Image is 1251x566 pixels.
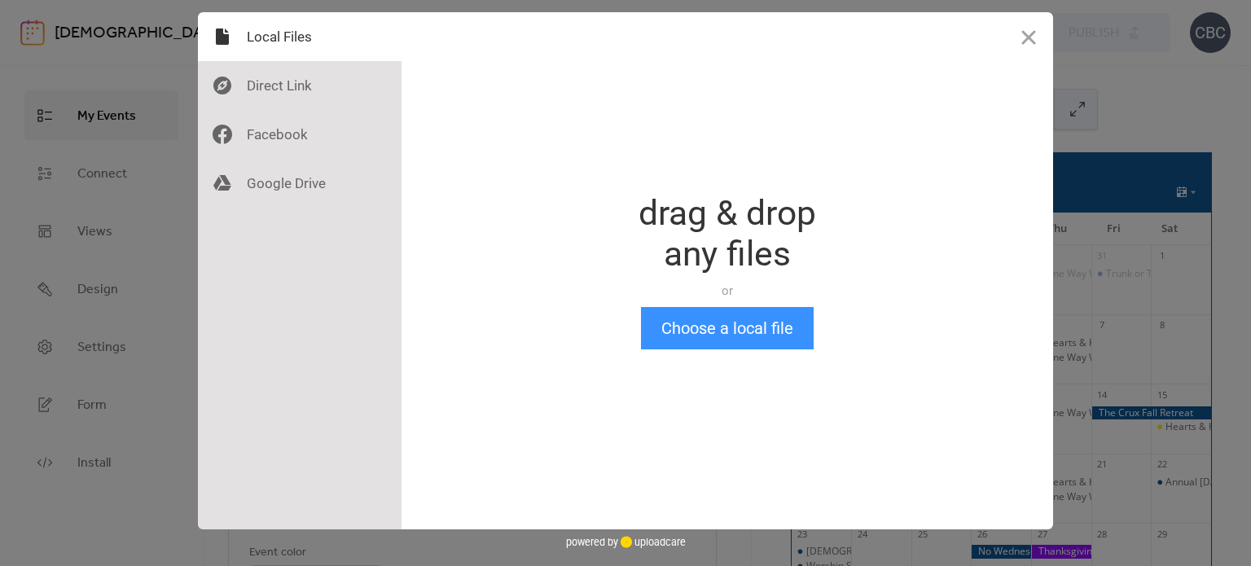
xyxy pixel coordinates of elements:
a: uploadcare [618,536,686,548]
div: drag & drop any files [639,193,816,274]
div: Direct Link [198,61,402,110]
div: Google Drive [198,159,402,208]
div: powered by [566,529,686,554]
button: Close [1004,12,1053,61]
div: Facebook [198,110,402,159]
button: Choose a local file [641,307,814,349]
div: Local Files [198,12,402,61]
div: or [639,283,816,299]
